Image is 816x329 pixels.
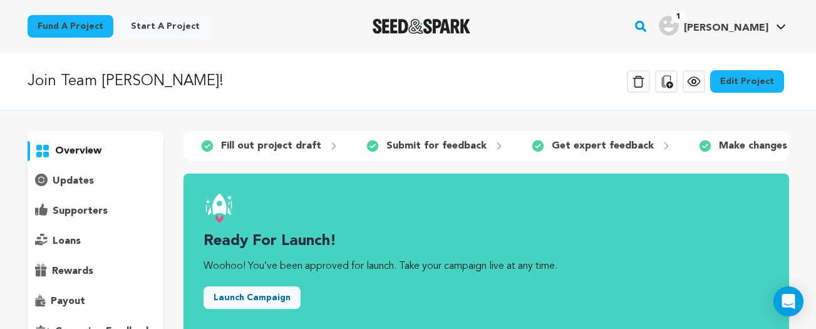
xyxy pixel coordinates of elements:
[55,144,101,159] p: overview
[204,231,768,251] h3: Ready for launch!
[773,286,803,316] div: Open Intercom Messenger
[373,19,471,34] a: Seed&Spark Homepage
[28,141,164,161] button: overview
[656,13,788,36] a: Allison A.'s Profile
[719,138,787,154] p: Make changes
[121,15,210,38] a: Start a project
[204,259,768,274] p: Woohoo! You’ve been approved for launch. Take your campaign live at any time.
[552,138,654,154] p: Get expert feedback
[684,23,768,33] span: [PERSON_NAME]
[221,138,321,154] p: Fill out project draft
[373,19,471,34] img: Seed&Spark Logo Dark Mode
[28,231,164,251] button: loans
[28,70,224,93] p: Join Team [PERSON_NAME]!
[386,138,487,154] p: Submit for feedback
[28,171,164,191] button: updates
[204,286,301,309] button: Launch Campaign
[53,174,94,189] p: updates
[659,16,679,36] img: user.png
[659,16,768,36] div: Allison A.'s Profile
[28,291,164,311] button: payout
[51,294,85,309] p: payout
[710,70,784,93] a: Edit Project
[28,201,164,221] button: supporters
[656,13,788,39] span: Allison A.'s Profile
[671,11,686,23] span: 1
[53,234,81,249] p: loans
[204,194,234,224] img: launch.svg
[52,264,93,279] p: rewards
[28,261,164,281] button: rewards
[28,15,113,38] a: Fund a project
[53,204,108,219] p: supporters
